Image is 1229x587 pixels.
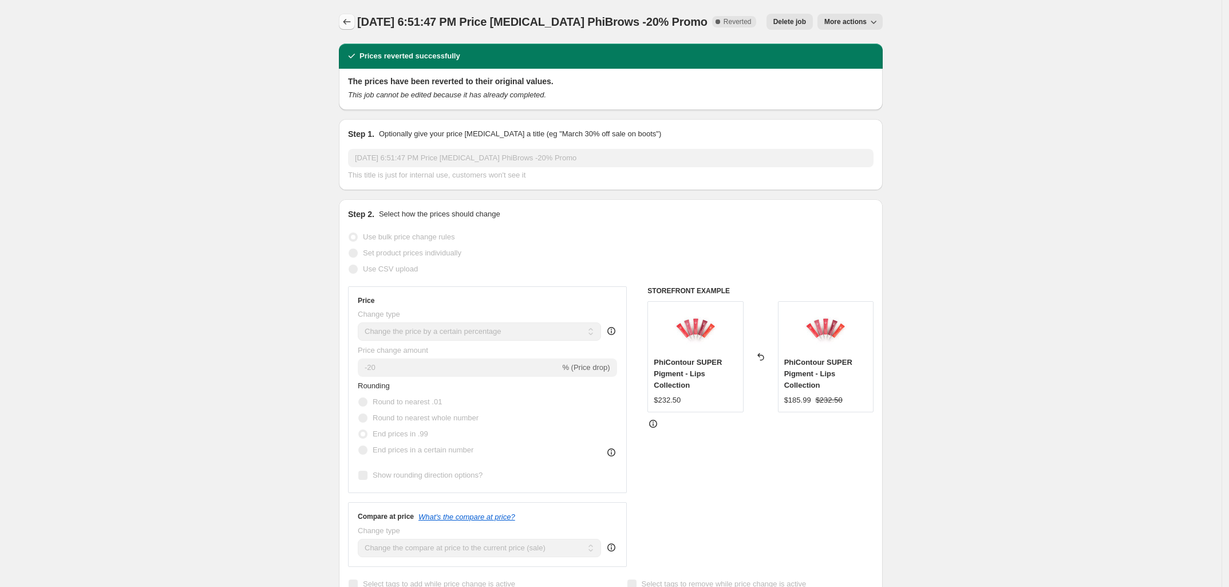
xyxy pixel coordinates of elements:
span: Use bulk price change rules [363,233,455,241]
span: PhiContour SUPER Pigment - Lips Collection [654,358,722,389]
button: What's the compare at price? [418,513,515,521]
span: PhiContour SUPER Pigment - Lips Collection [784,358,852,389]
span: End prices in .99 [373,430,428,438]
h2: Step 1. [348,128,374,140]
strike: $232.50 [816,395,843,406]
div: $232.50 [654,395,681,406]
div: $185.99 [784,395,811,406]
span: Price change amount [358,346,428,354]
button: More actions [817,14,883,30]
span: End prices in a certain number [373,446,473,454]
h3: Price [358,296,374,305]
h6: STOREFRONT EXAMPLE [647,286,874,296]
span: % (Price drop) [562,363,610,372]
img: phicontour-super-pigment-lips-collection-5_80x.webp [803,308,848,353]
input: 30% off holiday sale [348,149,874,167]
button: Price change jobs [339,14,355,30]
p: Optionally give your price [MEDICAL_DATA] a title (eg "March 30% off sale on boots") [379,128,661,140]
span: This title is just for internal use, customers won't see it [348,171,525,179]
div: help [606,325,617,337]
span: Change type [358,310,400,318]
span: Round to nearest .01 [373,397,442,406]
h2: Step 2. [348,208,374,220]
span: Delete job [773,17,806,26]
span: Change type [358,526,400,535]
h2: The prices have been reverted to their original values. [348,76,874,87]
span: Show rounding direction options? [373,471,483,479]
span: Round to nearest whole number [373,413,479,422]
i: This job cannot be edited because it has already completed. [348,90,546,99]
div: help [606,542,617,553]
span: Reverted [724,17,752,26]
input: -15 [358,358,560,377]
span: Use CSV upload [363,265,418,273]
img: phicontour-super-pigment-lips-collection-5_80x.webp [673,308,718,353]
span: Rounding [358,381,390,390]
p: Select how the prices should change [379,208,500,220]
h3: Compare at price [358,512,414,521]
span: [DATE] 6:51:47 PM Price [MEDICAL_DATA] PhiBrows -20% Promo [357,15,708,28]
span: Set product prices individually [363,249,461,257]
span: More actions [824,17,867,26]
button: Delete job [766,14,813,30]
h2: Prices reverted successfully [359,50,460,62]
